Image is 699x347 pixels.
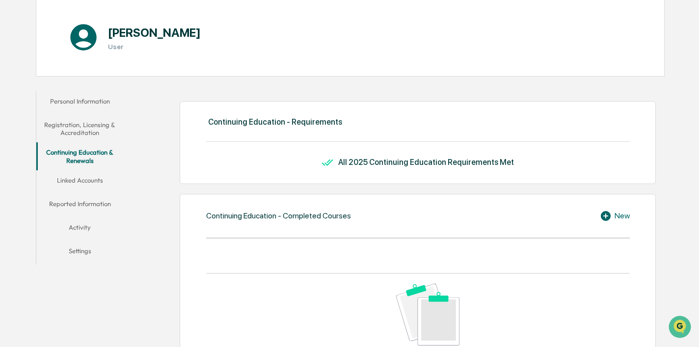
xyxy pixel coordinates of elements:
button: Continuing Education & Renewals [36,142,124,170]
span: Pylon [98,166,119,174]
a: Powered byPylon [69,166,119,174]
div: New [600,210,630,222]
button: Start new chat [167,78,179,90]
span: Preclearance [20,124,63,133]
div: We're available if you need us! [33,85,124,93]
span: Attestations [81,124,122,133]
img: 1746055101610-c473b297-6a78-478c-a979-82029cc54cd1 [10,75,27,93]
button: Personal Information [36,91,124,115]
div: Continuing Education - Requirements [208,117,342,127]
div: Continuing Education - Completed Courses [206,211,351,220]
h1: [PERSON_NAME] [108,26,201,40]
div: 🖐️ [10,125,18,133]
h3: User [108,43,201,51]
button: Registration, Licensing & Accreditation [36,115,124,143]
div: 🔎 [10,143,18,151]
button: Settings [36,241,124,265]
span: Data Lookup [20,142,62,152]
button: Reported Information [36,194,124,217]
a: 🗄️Attestations [67,120,126,137]
button: Activity [36,217,124,241]
p: How can we help? [10,21,179,36]
a: 🔎Data Lookup [6,138,66,156]
button: Linked Accounts [36,170,124,194]
iframe: Open customer support [668,315,694,341]
div: All 2025 Continuing Education Requirements Met [338,158,514,167]
a: 🖐️Preclearance [6,120,67,137]
img: No data [396,284,459,346]
div: Start new chat [33,75,161,85]
div: secondary tabs example [36,91,124,265]
div: 🗄️ [71,125,79,133]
